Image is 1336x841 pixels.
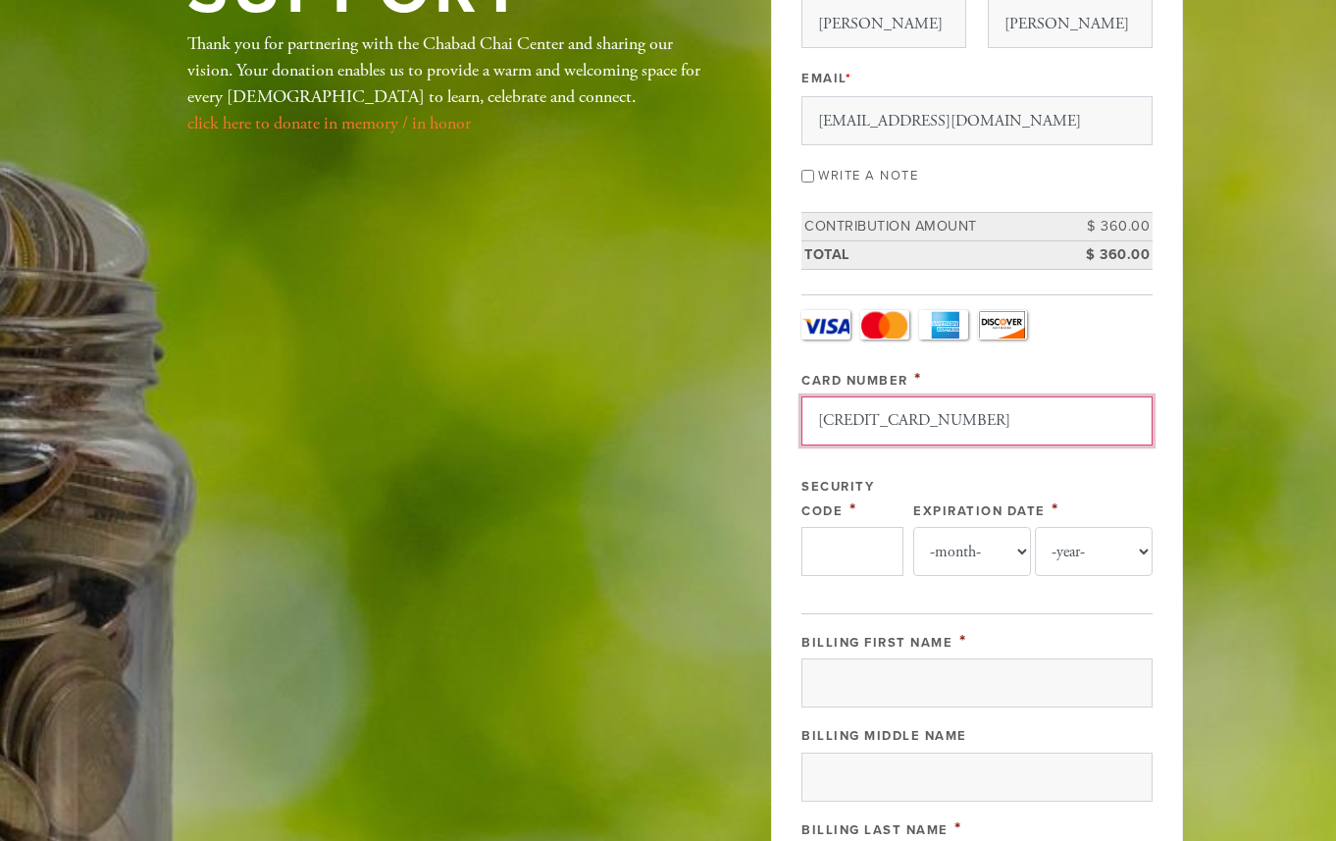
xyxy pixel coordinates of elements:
[801,213,1064,241] td: Contribution Amount
[954,817,962,839] span: This field is required.
[978,310,1027,340] a: Discover
[801,635,952,651] label: Billing First Name
[801,310,850,340] a: Visa
[1064,240,1153,269] td: $ 360.00
[801,240,1064,269] td: Total
[919,310,968,340] a: Amex
[187,30,707,136] div: Thank you for partnering with the Chabad Chai Center and sharing our vision. Your donation enable...
[801,373,908,389] label: Card Number
[1052,499,1059,520] span: This field is required.
[849,499,857,520] span: This field is required.
[187,112,471,134] a: click here to donate in memory / in honor
[860,310,909,340] a: MasterCard
[914,368,922,390] span: This field is required.
[1035,527,1153,576] select: Expiration Date year
[913,503,1046,519] label: Expiration Date
[1064,213,1153,241] td: $ 360.00
[818,168,918,184] label: Write a note
[801,479,874,519] label: Security Code
[801,70,851,87] label: Email
[801,728,967,744] label: Billing Middle Name
[846,71,852,86] span: This field is required.
[801,822,949,838] label: Billing Last Name
[959,630,967,652] span: This field is required.
[913,527,1031,576] select: Expiration Date month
